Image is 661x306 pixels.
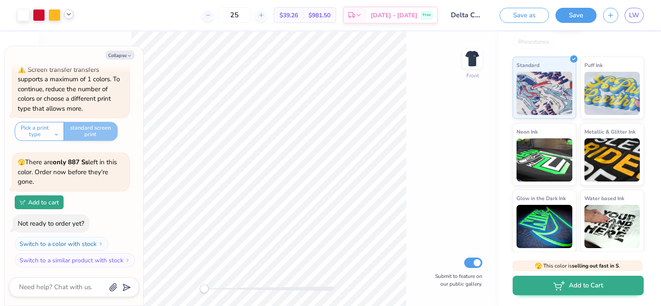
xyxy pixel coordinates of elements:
[513,36,555,49] div: Rhinestones
[572,262,619,269] strong: selling out fast in S
[517,138,572,182] img: Neon Ink
[517,205,572,248] img: Glow in the Dark Ink
[466,72,479,80] div: Front
[555,8,597,23] button: Save
[584,138,640,182] img: Metallic & Glitter Ink
[200,284,209,293] div: Accessibility label
[15,253,135,267] button: Switch to a similar product with stock
[535,262,620,270] span: This color is .
[125,258,130,263] img: Switch to a similar product with stock
[517,127,538,136] span: Neon Ink
[444,6,487,24] input: Untitled Design
[308,11,330,20] span: $981.50
[430,272,482,288] label: Submit to feature on our public gallery.
[15,122,64,141] button: Pick a print type
[423,12,431,18] span: Free
[18,158,117,186] span: There are left in this color. Order now before they're gone.
[15,237,108,251] button: Switch to a color with stock
[517,72,572,115] img: Standard
[584,127,635,136] span: Metallic & Glitter Ink
[629,10,639,20] span: LW
[513,276,644,295] button: Add to Cart
[584,194,624,203] span: Water based Ink
[517,61,539,70] span: Standard
[517,194,566,203] span: Glow in the Dark Ink
[18,65,120,113] div: Screen transfer transfers supports a maximum of 1 colors. To continue, reduce the number of color...
[98,241,103,246] img: Switch to a color with stock
[106,51,135,60] button: Collapse
[15,195,64,209] button: Add to cart
[18,219,84,228] div: Not ready to order yet?
[584,72,640,115] img: Puff Ink
[18,158,25,166] span: 🫣
[218,7,251,23] input: – –
[279,11,298,20] span: $39.26
[500,8,549,23] button: Save as
[535,262,542,270] span: 🫣
[584,205,640,248] img: Water based Ink
[19,200,26,205] img: Add to cart
[464,50,481,67] img: Front
[371,11,417,20] span: [DATE] - [DATE]
[625,8,644,23] a: LW
[53,158,88,166] strong: only 887 Ss
[584,61,603,70] span: Puff Ink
